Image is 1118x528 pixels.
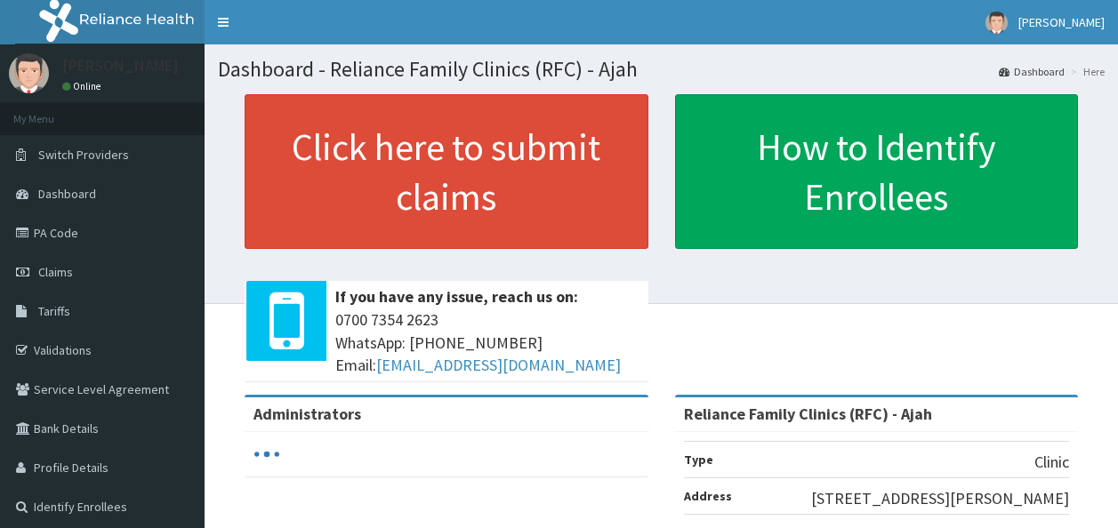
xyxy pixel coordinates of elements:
span: Tariffs [38,303,70,319]
b: If you have any issue, reach us on: [335,286,578,307]
strong: Reliance Family Clinics (RFC) - Ajah [684,404,932,424]
p: [PERSON_NAME] [62,58,179,74]
span: Switch Providers [38,147,129,163]
h1: Dashboard - Reliance Family Clinics (RFC) - Ajah [218,58,1105,81]
span: Dashboard [38,186,96,202]
li: Here [1066,64,1105,79]
b: Address [684,488,732,504]
span: 0700 7354 2623 WhatsApp: [PHONE_NUMBER] Email: [335,308,639,377]
a: Dashboard [999,64,1065,79]
svg: audio-loading [253,441,280,468]
a: Online [62,80,105,92]
span: [PERSON_NAME] [1018,14,1105,30]
span: Claims [38,264,73,280]
a: Click here to submit claims [245,94,648,249]
b: Type [684,452,713,468]
b: Administrators [253,404,361,424]
img: User Image [9,53,49,93]
p: Clinic [1034,451,1069,474]
a: [EMAIL_ADDRESS][DOMAIN_NAME] [376,355,621,375]
img: User Image [985,12,1008,34]
a: How to Identify Enrollees [675,94,1079,249]
p: [STREET_ADDRESS][PERSON_NAME] [811,487,1069,510]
